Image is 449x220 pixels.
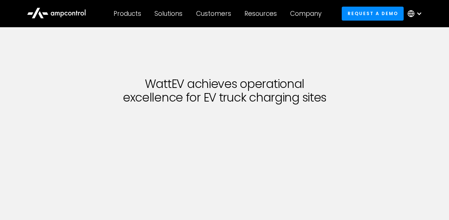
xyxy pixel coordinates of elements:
div: Products [114,10,141,18]
div: Solutions [154,10,182,18]
div: Resources [244,10,277,18]
h1: WattEV achieves operational excellence for EV truck charging sites [62,77,387,104]
a: Request a demo [342,7,404,20]
div: Company [290,10,321,18]
div: Customers [196,10,231,18]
